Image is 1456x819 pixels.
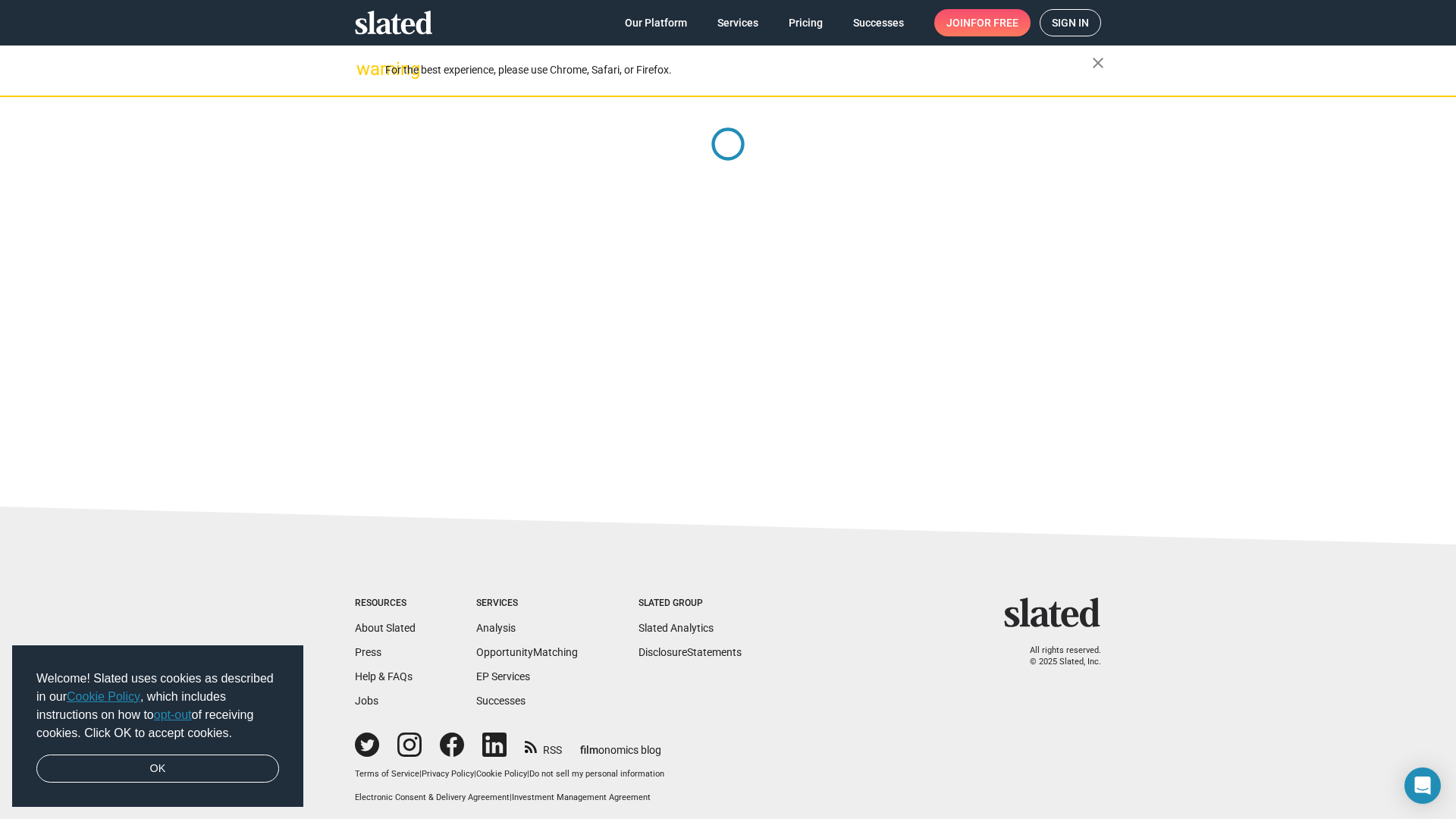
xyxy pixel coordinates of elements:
[419,769,422,779] span: |
[525,734,562,758] a: RSS
[474,769,476,779] span: |
[639,646,742,658] a: DisclosureStatements
[476,598,578,610] div: Services
[1040,9,1101,36] a: Sign in
[639,622,714,634] a: Slated Analytics
[512,792,651,802] a: Investment Management Agreement
[355,622,416,634] a: About Slated
[476,646,578,658] a: OpportunityMatching
[12,645,303,808] div: cookieconsent
[1089,54,1107,72] mat-icon: close
[789,9,823,36] span: Pricing
[705,9,770,36] a: Services
[355,598,416,610] div: Resources
[717,9,758,36] span: Services
[841,9,916,36] a: Successes
[934,9,1031,36] a: Joinfor free
[422,769,474,779] a: Privacy Policy
[476,670,530,682] a: EP Services
[36,755,279,783] a: dismiss cookie message
[580,731,661,758] a: filmonomics blog
[476,769,527,779] a: Cookie Policy
[67,690,140,703] a: Cookie Policy
[355,670,413,682] a: Help & FAQs
[355,695,378,707] a: Jobs
[946,9,1018,36] span: Join
[154,708,192,721] a: opt-out
[625,9,687,36] span: Our Platform
[853,9,904,36] span: Successes
[971,9,1018,36] span: for free
[356,60,375,78] mat-icon: warning
[36,670,279,742] span: Welcome! Slated uses cookies as described in our , which includes instructions on how to of recei...
[777,9,835,36] a: Pricing
[1052,10,1089,36] span: Sign in
[580,744,598,756] span: film
[1014,645,1101,667] p: All rights reserved. © 2025 Slated, Inc.
[385,60,1092,80] div: For the best experience, please use Chrome, Safari, or Firefox.
[355,646,381,658] a: Press
[1404,767,1441,804] div: Open Intercom Messenger
[527,769,529,779] span: |
[355,792,510,802] a: Electronic Consent & Delivery Agreement
[355,769,419,779] a: Terms of Service
[510,792,512,802] span: |
[529,769,664,780] button: Do not sell my personal information
[476,695,526,707] a: Successes
[476,622,516,634] a: Analysis
[613,9,699,36] a: Our Platform
[639,598,742,610] div: Slated Group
